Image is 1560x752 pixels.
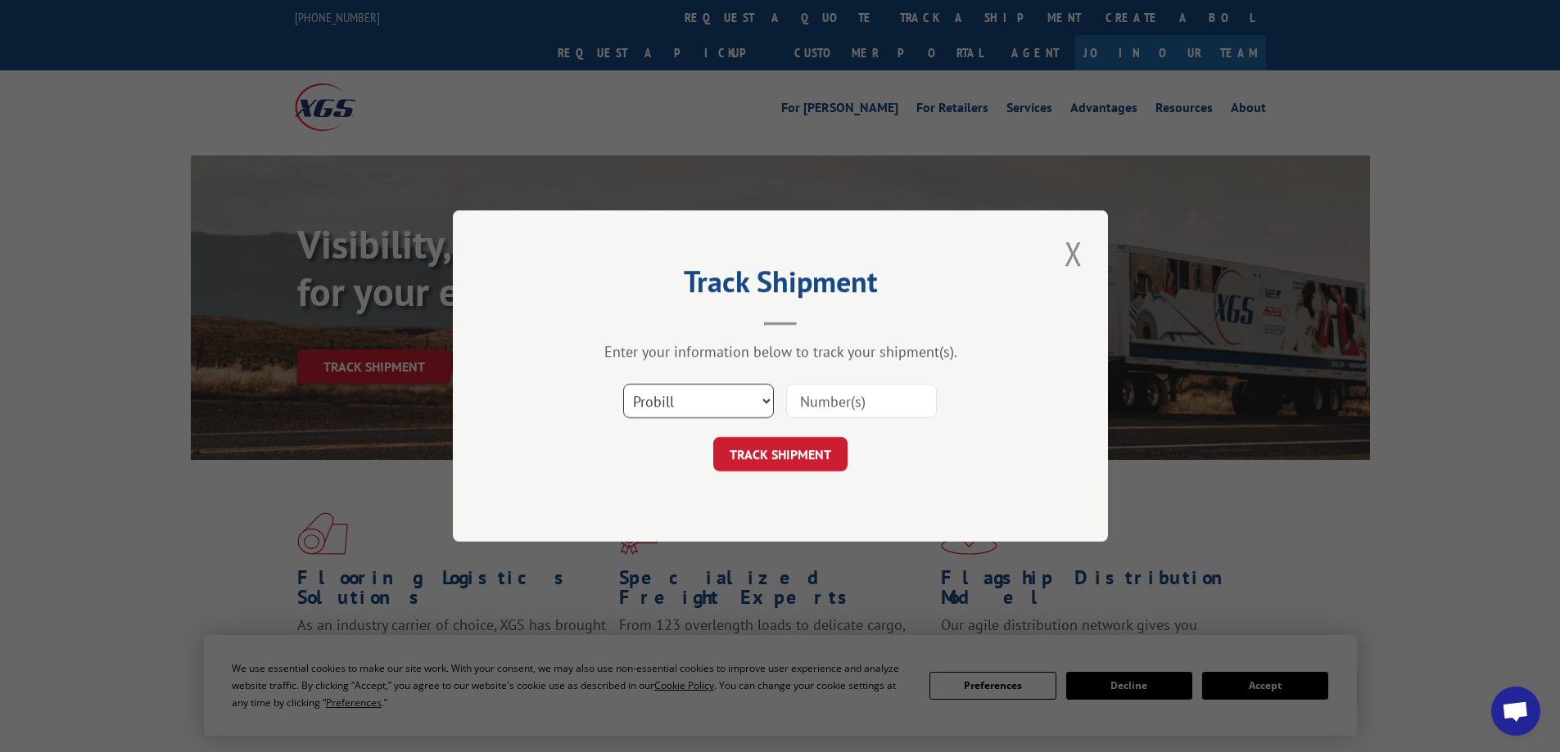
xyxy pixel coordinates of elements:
[713,437,848,471] button: TRACK SHIPMENT
[1491,687,1540,736] a: Open chat
[535,342,1026,361] div: Enter your information below to track your shipment(s).
[535,270,1026,301] h2: Track Shipment
[1060,231,1087,276] button: Close modal
[786,384,937,418] input: Number(s)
